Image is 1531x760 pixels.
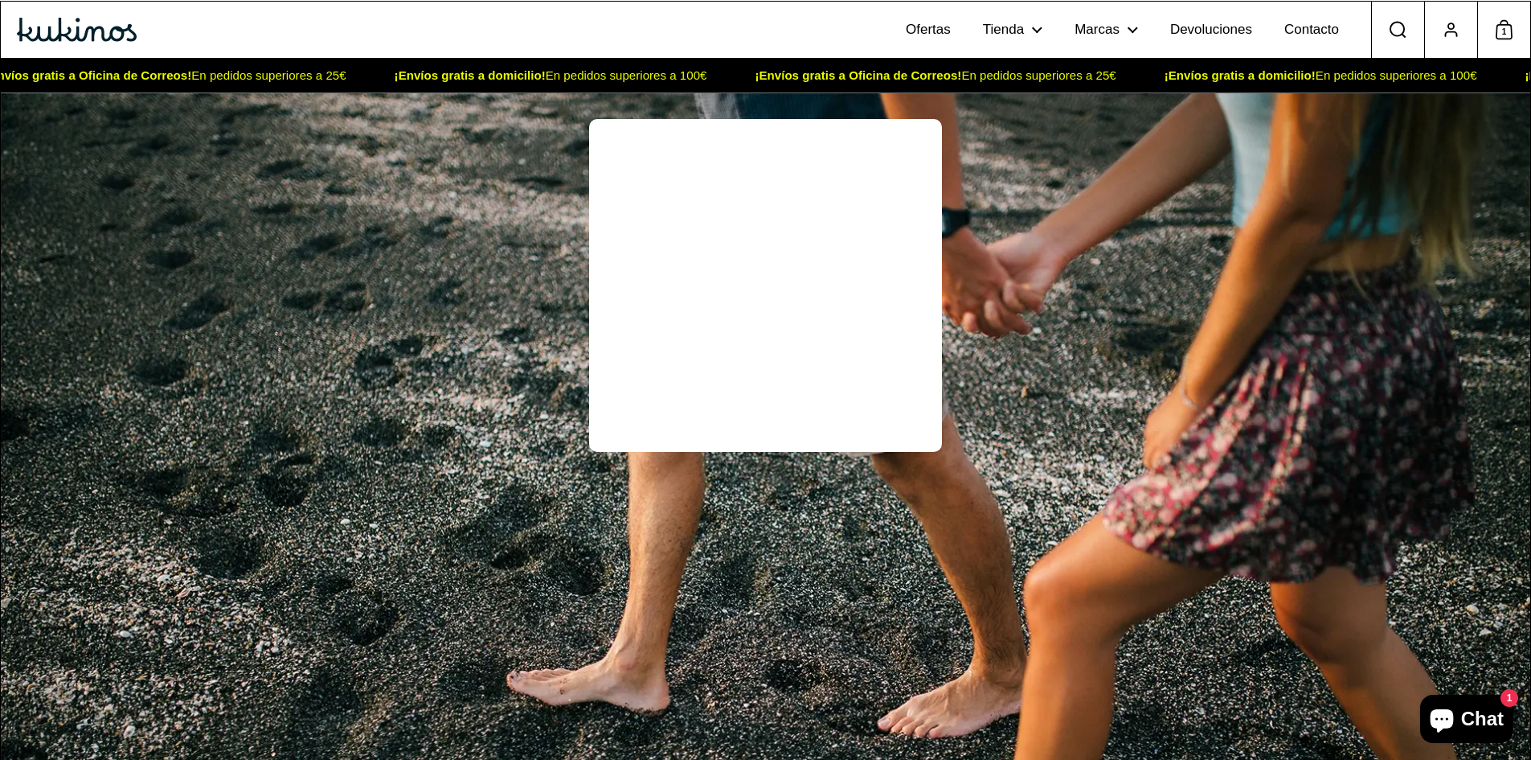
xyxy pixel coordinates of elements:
a: Devoluciones [1154,7,1268,52]
span: En pedidos superiores a 100€ [1140,68,1501,83]
span: En pedidos superiores a 100€ [370,68,731,83]
span: Marcas [1075,22,1120,39]
span: Contacto [1284,22,1339,39]
a: Contacto [1268,7,1355,52]
a: Tienda [967,7,1058,52]
strong: ¡Envíos gratis a domicilio! [1165,68,1316,82]
inbox-online-store-chat: Chat de la tienda online Shopify [1415,695,1518,747]
span: 1 [1496,22,1513,43]
span: Ofertas [906,22,951,39]
span: En pedidos superiores a 25€ [731,68,1140,83]
a: Marcas [1058,7,1154,52]
span: Devoluciones [1170,22,1252,39]
strong: ¡Envíos gratis a Oficina de Correos! [755,68,961,82]
a: Ofertas [890,7,967,52]
span: Tienda [983,22,1024,39]
strong: ¡Envíos gratis a domicilio! [395,68,546,82]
